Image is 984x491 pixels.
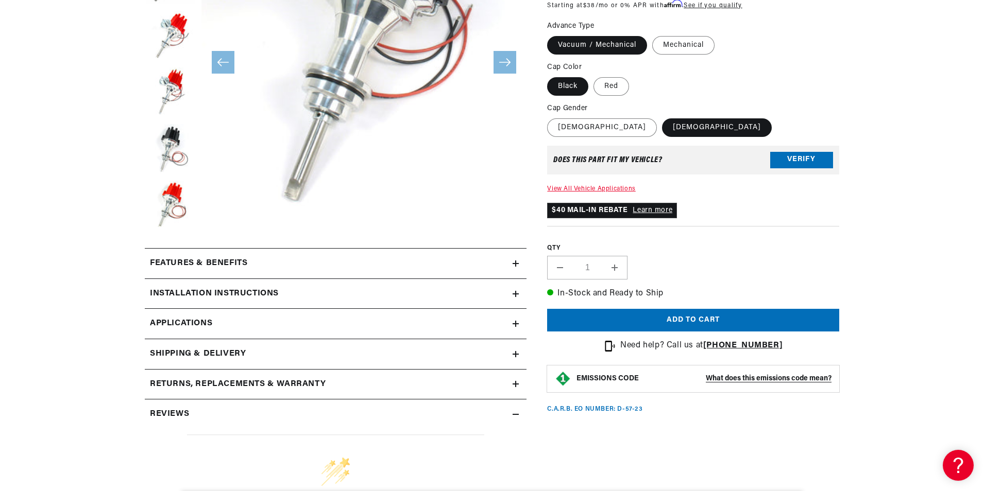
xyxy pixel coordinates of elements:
[145,181,196,232] button: Load image 6 in gallery view
[145,249,527,278] summary: Features & Benefits
[145,124,196,176] button: Load image 5 in gallery view
[547,244,839,253] label: QTY
[620,339,783,353] p: Need help? Call us at
[553,156,662,164] div: Does This part fit My vehicle?
[576,375,639,382] strong: EMISSIONS CODE
[662,118,772,137] label: [DEMOGRAPHIC_DATA]
[547,77,588,96] label: Black
[145,370,527,399] summary: Returns, Replacements & Warranty
[703,341,783,349] a: [PHONE_NUMBER]
[547,405,642,414] p: C.A.R.B. EO Number: D-57-23
[494,51,516,74] button: Slide right
[576,374,832,383] button: EMISSIONS CODEWhat does this emissions code mean?
[145,399,527,429] summary: Reviews
[547,203,677,218] p: $40 MAIL-IN REBATE
[547,1,742,10] p: Starting at /mo or 0% APR with .
[547,118,657,137] label: [DEMOGRAPHIC_DATA]
[593,77,629,96] label: Red
[150,408,189,421] h2: Reviews
[145,339,527,369] summary: Shipping & Delivery
[547,309,839,332] button: Add to cart
[770,152,833,168] button: Verify
[583,3,596,9] span: $38
[684,3,742,9] a: See if you qualify - Learn more about Affirm Financing (opens in modal)
[652,36,715,55] label: Mechanical
[150,347,246,361] h2: Shipping & Delivery
[150,287,279,301] h2: Installation instructions
[212,51,234,74] button: Slide left
[547,287,839,301] p: In-Stock and Ready to Ship
[150,317,212,330] span: Applications
[145,279,527,309] summary: Installation instructions
[145,11,196,62] button: Load image 3 in gallery view
[145,309,527,339] a: Applications
[547,21,595,31] legend: Advance Type
[633,206,672,214] a: Learn more
[555,371,571,387] img: Emissions code
[706,375,832,382] strong: What does this emissions code mean?
[150,257,247,270] h2: Features & Benefits
[547,103,588,114] legend: Cap Gender
[547,36,647,55] label: Vacuum / Mechanical
[150,378,326,391] h2: Returns, Replacements & Warranty
[145,67,196,119] button: Load image 4 in gallery view
[547,186,635,192] a: View All Vehicle Applications
[547,62,583,73] legend: Cap Color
